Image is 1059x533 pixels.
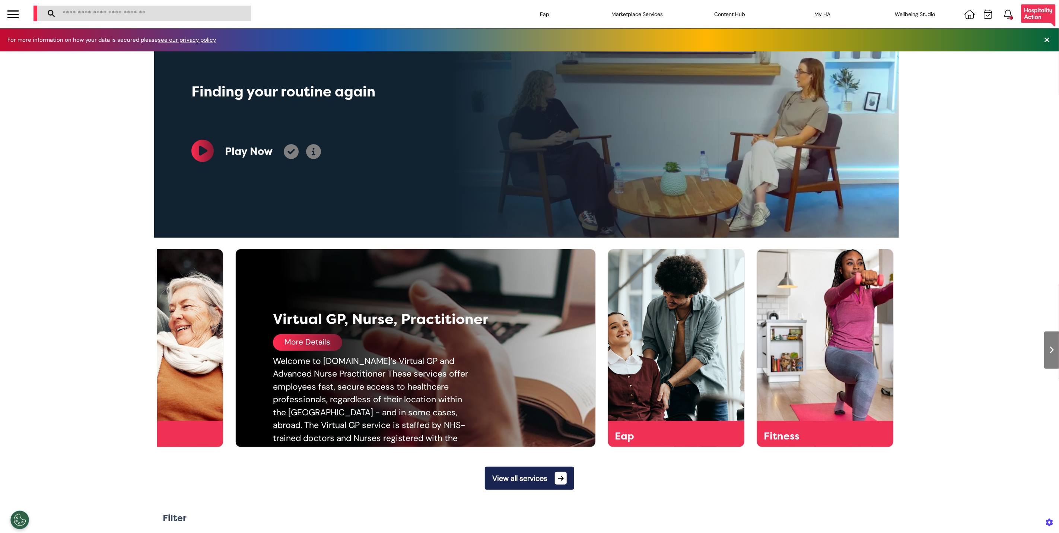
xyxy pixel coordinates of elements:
[600,4,675,25] div: Marketplace Services
[225,144,273,159] div: Play Now
[785,4,860,25] div: My HA
[764,431,859,441] div: Fitness
[191,81,601,102] div: Finding your routine again
[163,513,187,524] h2: Filter
[508,4,582,25] div: Eap
[615,431,710,441] div: Eap
[158,36,216,44] a: see our privacy policy
[485,467,574,490] button: View all services
[273,355,474,496] div: Welcome to [DOMAIN_NAME]’s Virtual GP and Advanced Nurse Practitioner These services offer employ...
[7,37,223,43] div: For more information on how your data is secured please
[10,511,29,529] button: Open Preferences
[273,308,524,330] div: Virtual GP, Nurse, Practitioner
[878,4,953,25] div: Wellbeing Studio
[273,334,342,351] div: More Details
[693,4,767,25] div: Content Hub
